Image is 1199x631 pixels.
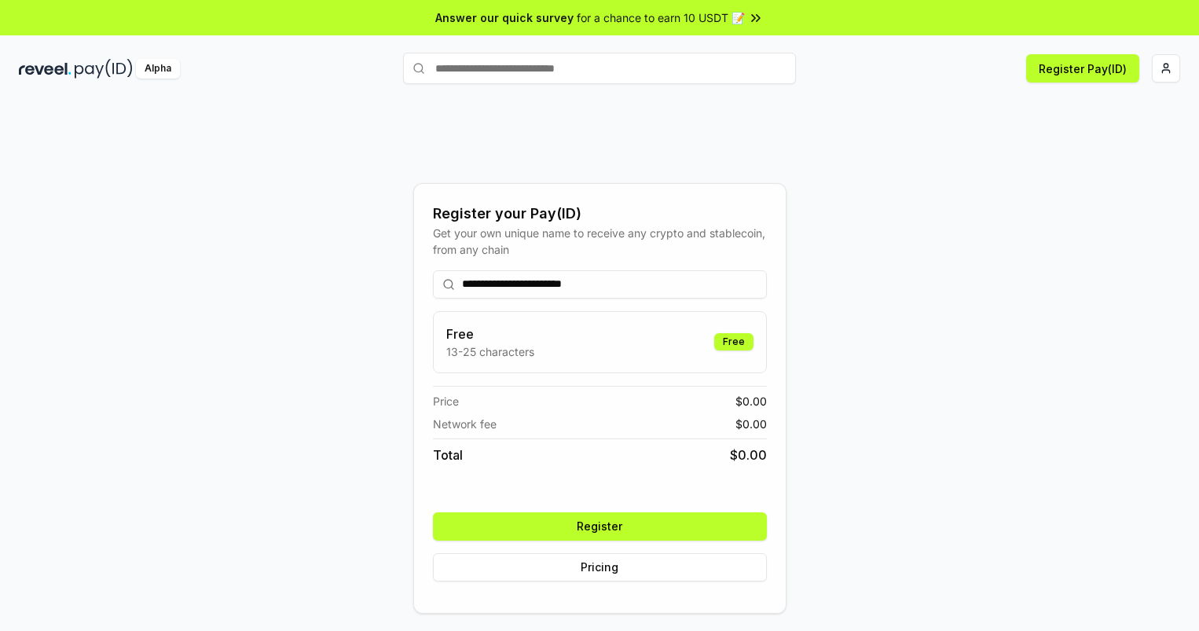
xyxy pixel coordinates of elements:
[433,416,497,432] span: Network fee
[19,59,71,79] img: reveel_dark
[1026,54,1139,83] button: Register Pay(ID)
[446,325,534,343] h3: Free
[433,393,459,409] span: Price
[433,446,463,464] span: Total
[730,446,767,464] span: $ 0.00
[714,333,753,350] div: Free
[136,59,180,79] div: Alpha
[435,9,574,26] span: Answer our quick survey
[433,225,767,258] div: Get your own unique name to receive any crypto and stablecoin, from any chain
[433,553,767,581] button: Pricing
[75,59,133,79] img: pay_id
[735,393,767,409] span: $ 0.00
[433,203,767,225] div: Register your Pay(ID)
[577,9,745,26] span: for a chance to earn 10 USDT 📝
[433,512,767,541] button: Register
[446,343,534,360] p: 13-25 characters
[735,416,767,432] span: $ 0.00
